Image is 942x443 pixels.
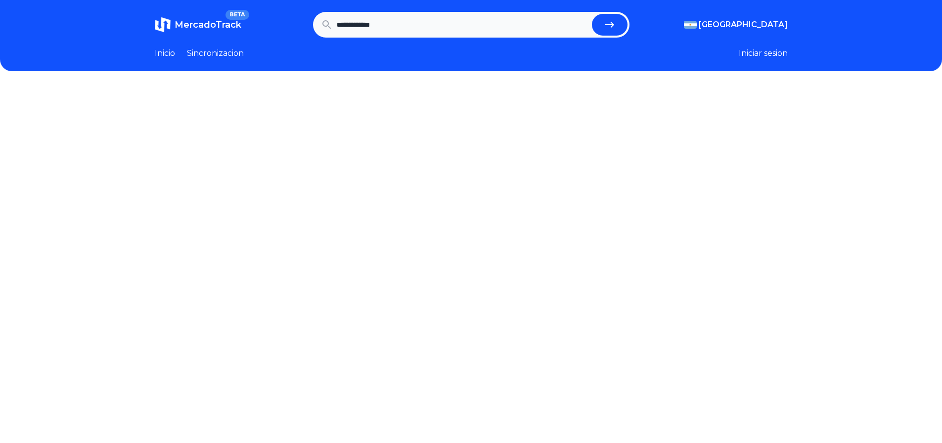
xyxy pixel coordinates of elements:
span: BETA [225,10,249,20]
button: [GEOGRAPHIC_DATA] [684,19,788,31]
img: Argentina [684,21,697,29]
a: Sincronizacion [187,47,244,59]
button: Iniciar sesion [739,47,788,59]
img: MercadoTrack [155,17,171,33]
span: MercadoTrack [175,19,241,30]
span: [GEOGRAPHIC_DATA] [699,19,788,31]
a: MercadoTrackBETA [155,17,241,33]
a: Inicio [155,47,175,59]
